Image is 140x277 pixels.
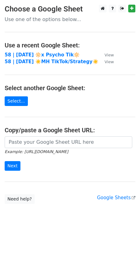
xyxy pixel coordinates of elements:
small: Example: [URL][DOMAIN_NAME] [5,149,68,154]
input: Paste your Google Sheet URL here [5,136,132,148]
input: Next [5,161,20,171]
a: Google Sheets [97,195,135,200]
a: 58 | [DATE] ☀️MH TikTok/Strategy☀️ [5,59,98,64]
a: 58 | [DATE] 🔆x Psycho Tik🔆 [5,52,80,58]
h4: Select another Google Sheet: [5,84,135,92]
h3: Choose a Google Sheet [5,5,135,14]
h4: Copy/paste a Google Sheet URL: [5,126,135,134]
a: Need help? [5,194,35,204]
a: Select... [5,96,28,106]
p: Use one of the options below... [5,16,135,23]
small: View [105,59,114,64]
a: View [98,52,114,58]
a: View [98,59,114,64]
small: View [105,53,114,57]
h4: Use a recent Google Sheet: [5,42,135,49]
